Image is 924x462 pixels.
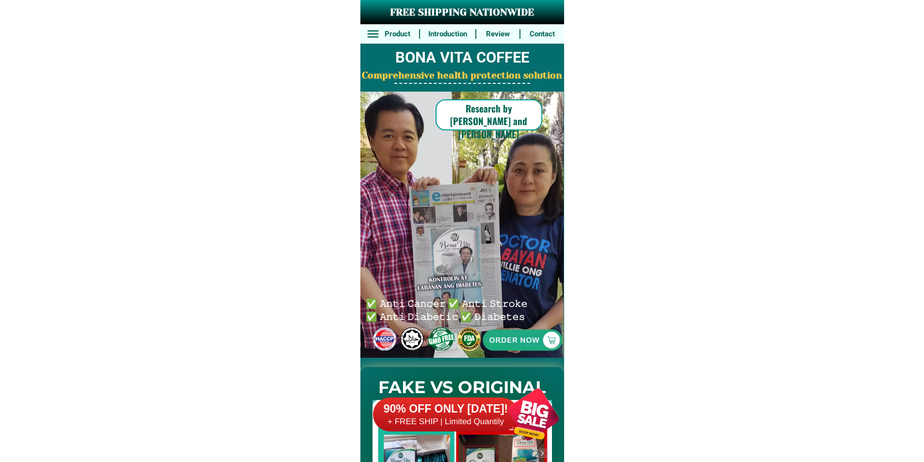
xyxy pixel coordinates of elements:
[360,47,564,69] h2: BONA VITA COFFEE
[537,448,547,458] img: navigation
[482,29,515,40] h6: Review
[526,29,559,40] h6: Contact
[425,29,470,40] h6: Introduction
[436,102,542,141] h6: Research by [PERSON_NAME] and [PERSON_NAME]
[373,402,519,416] h6: 90% OFF ONLY [DATE]!
[381,29,414,40] h6: Product
[360,375,564,400] h2: FAKE VS ORIGINAL
[360,69,564,83] h2: Comprehensive health protection solution
[360,5,564,20] h3: FREE SHIPPING NATIONWIDE
[373,416,519,427] h6: + FREE SHIP | Limited Quantily
[366,296,532,322] h6: ✅ 𝙰𝚗𝚝𝚒 𝙲𝚊𝚗𝚌𝚎𝚛 ✅ 𝙰𝚗𝚝𝚒 𝚂𝚝𝚛𝚘𝚔𝚎 ✅ 𝙰𝚗𝚝𝚒 𝙳𝚒𝚊𝚋𝚎𝚝𝚒𝚌 ✅ 𝙳𝚒𝚊𝚋𝚎𝚝𝚎𝚜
